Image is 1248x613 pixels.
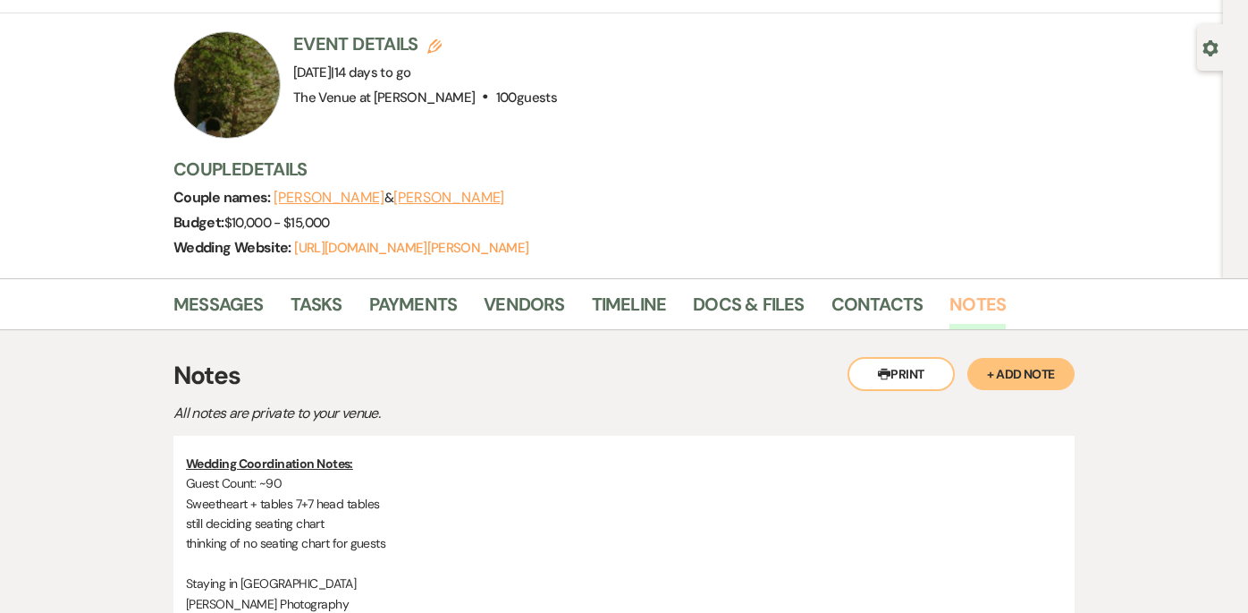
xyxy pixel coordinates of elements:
h3: Couple Details [173,157,1175,182]
p: Staying in [GEOGRAPHIC_DATA] [186,574,1062,593]
span: [DATE] [293,64,410,81]
p: Sweetheart + tables 7+7 head tables [186,494,1062,514]
p: All notes are private to your venue. [173,402,799,425]
a: Timeline [592,290,667,329]
span: Couple names: [173,188,274,207]
button: + Add Note [967,358,1075,390]
a: Docs & Files [693,290,804,329]
span: Budget: [173,213,224,232]
p: Guest Count: ~90 [186,473,1062,493]
a: Messages [173,290,264,329]
span: | [331,64,410,81]
a: Contacts [831,290,923,329]
span: $10,000 - $15,000 [224,214,330,232]
a: Notes [949,290,1006,329]
button: Print [847,357,955,391]
button: [PERSON_NAME] [393,191,504,205]
p: thinking of no seating chart for guests [186,533,1062,553]
span: 100 guests [496,89,557,106]
a: Tasks [291,290,342,329]
a: [URL][DOMAIN_NAME][PERSON_NAME] [294,239,528,257]
a: Payments [369,290,458,329]
h3: Event Details [293,31,557,56]
h3: Notes [173,357,1075,395]
button: Open lead details [1202,38,1218,55]
span: Wedding Website: [173,238,294,257]
span: & [274,189,504,207]
span: 14 days to go [334,64,411,81]
button: [PERSON_NAME] [274,191,384,205]
span: The Venue at [PERSON_NAME] [293,89,475,106]
a: Vendors [484,290,564,329]
u: Wedding Coordination Notes: [186,455,353,472]
p: still deciding seating chart [186,514,1062,533]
